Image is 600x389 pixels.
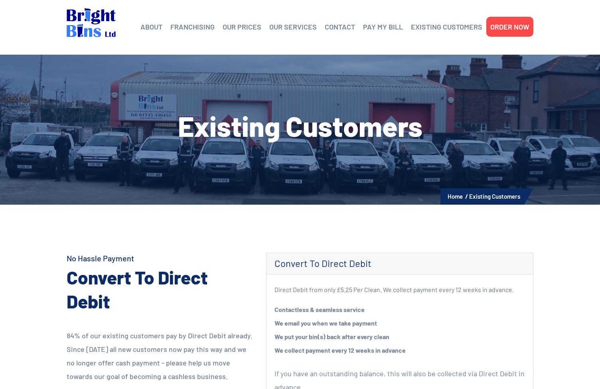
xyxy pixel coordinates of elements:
[67,253,254,264] h4: No Hassle Payment
[170,21,215,33] a: FRANCHISING
[274,316,525,330] li: We email you when we take payment
[274,303,525,316] li: Contactless & seamless service
[363,21,403,33] a: PAY MY BILL
[469,191,520,201] li: Existing Customers
[325,21,355,33] a: CONTACT
[67,265,254,313] h2: Convert To Direct Debit
[274,344,525,357] li: We collect payment every 12 weeks in advance
[411,21,482,33] a: EXISTING CUSTOMERS
[140,21,162,33] a: ABOUT
[67,329,254,383] p: 84% of our existing customers pay by Direct Debit already. Since [DATE] all new customers now pay...
[223,21,261,33] a: OUR PRICES
[448,193,463,200] a: Home
[274,286,514,293] small: Direct Debit from only £5.25 Per Clean. We collect payment every 12 weeks in advance.
[269,21,317,33] a: OUR SERVICES
[490,21,529,33] a: ORDER NOW
[274,258,525,269] h4: Convert To Direct Debit
[274,330,525,344] li: We put your bin(s) back after every clean
[67,112,533,140] h1: Existing Customers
